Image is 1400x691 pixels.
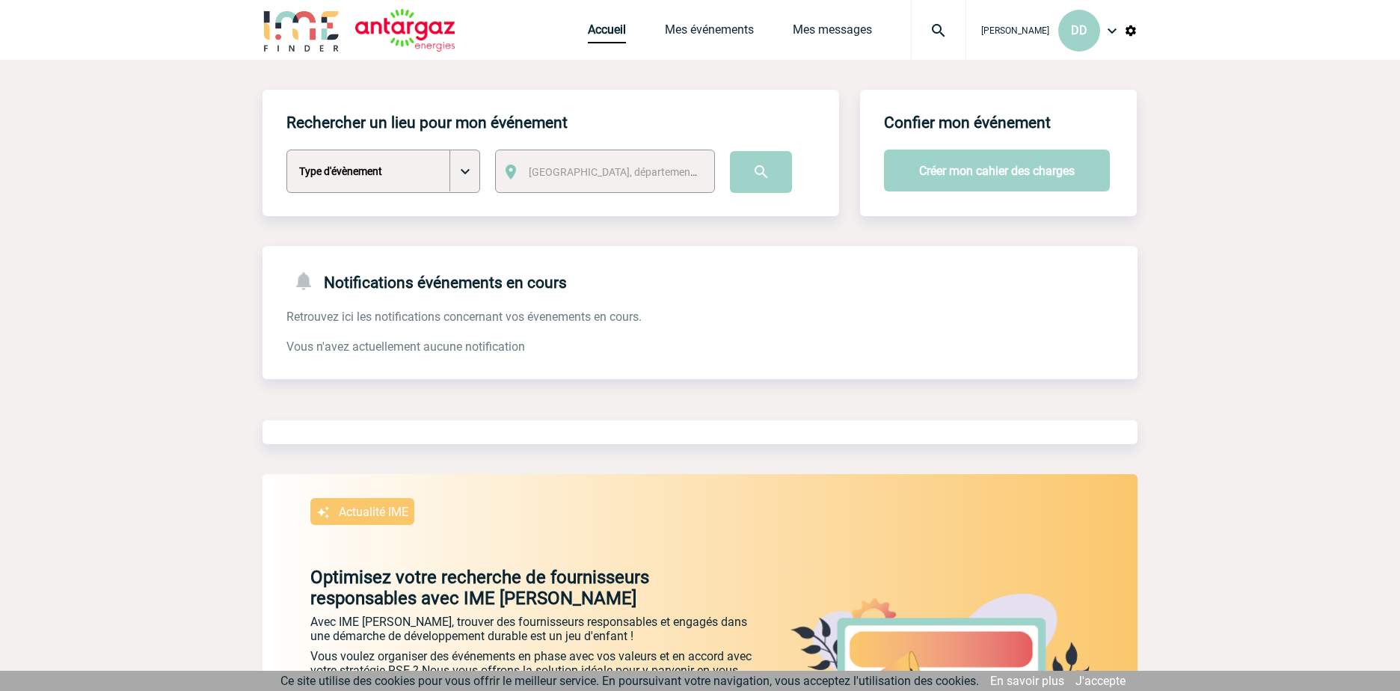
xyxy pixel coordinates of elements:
[981,25,1049,36] span: [PERSON_NAME]
[280,674,979,688] span: Ce site utilise des cookies pour vous offrir le meilleur service. En poursuivant votre navigation...
[1075,674,1126,688] a: J'accepte
[665,22,754,43] a: Mes événements
[310,615,759,643] p: Avec IME [PERSON_NAME], trouver des fournisseurs responsables et engagés dans une démarche de dév...
[529,166,737,178] span: [GEOGRAPHIC_DATA], département, région...
[262,567,759,609] p: Optimisez votre recherche de fournisseurs responsables avec IME [PERSON_NAME]
[884,150,1110,191] button: Créer mon cahier des charges
[884,114,1051,132] h4: Confier mon événement
[286,270,567,292] h4: Notifications événements en cours
[286,340,525,354] span: Vous n'avez actuellement aucune notification
[730,151,792,193] input: Submit
[1071,23,1087,37] span: DD
[990,674,1064,688] a: En savoir plus
[262,9,340,52] img: IME-Finder
[292,270,324,292] img: notifications-24-px-g.png
[286,310,642,324] span: Retrouvez ici les notifications concernant vos évenements en cours.
[588,22,626,43] a: Accueil
[286,114,568,132] h4: Rechercher un lieu pour mon événement
[793,22,872,43] a: Mes messages
[339,505,408,519] p: Actualité IME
